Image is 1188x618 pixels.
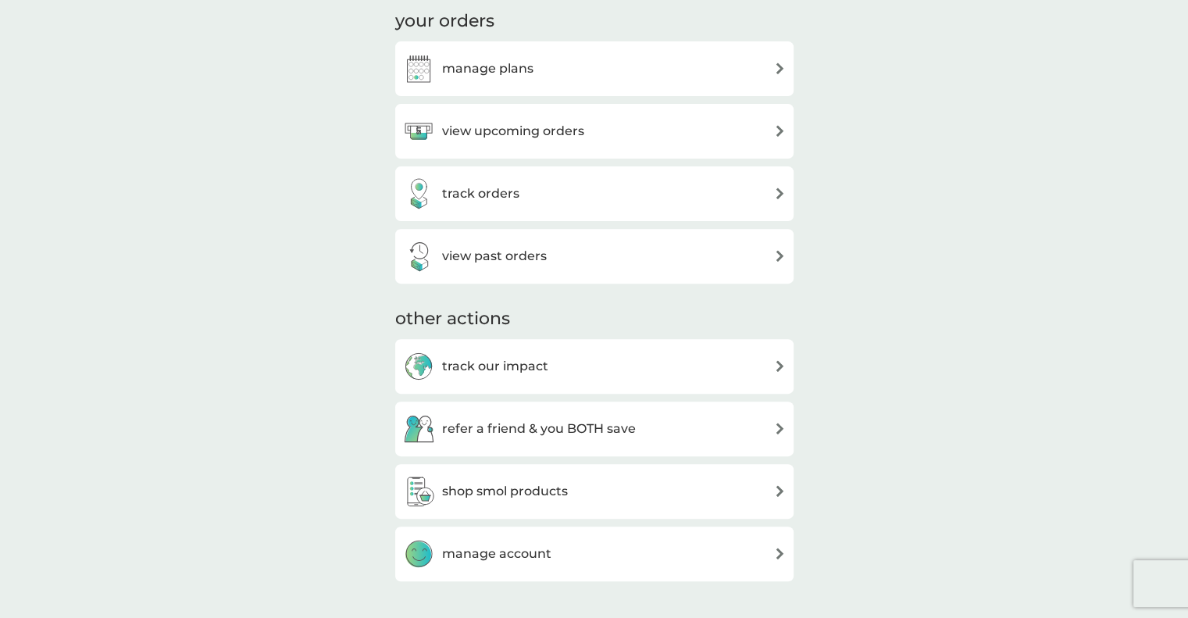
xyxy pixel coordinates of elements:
h3: other actions [395,307,510,331]
img: arrow right [774,188,786,199]
h3: your orders [395,9,494,34]
img: arrow right [774,250,786,262]
h3: manage plans [442,59,533,79]
img: arrow right [774,63,786,74]
h3: view upcoming orders [442,121,584,141]
img: arrow right [774,360,786,372]
h3: refer a friend & you BOTH save [442,419,636,439]
h3: track orders [442,184,519,204]
h3: view past orders [442,246,547,266]
img: arrow right [774,485,786,497]
h3: manage account [442,544,551,564]
img: arrow right [774,423,786,434]
h3: shop smol products [442,481,568,502]
img: arrow right [774,125,786,137]
img: arrow right [774,548,786,559]
h3: track our impact [442,356,548,377]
